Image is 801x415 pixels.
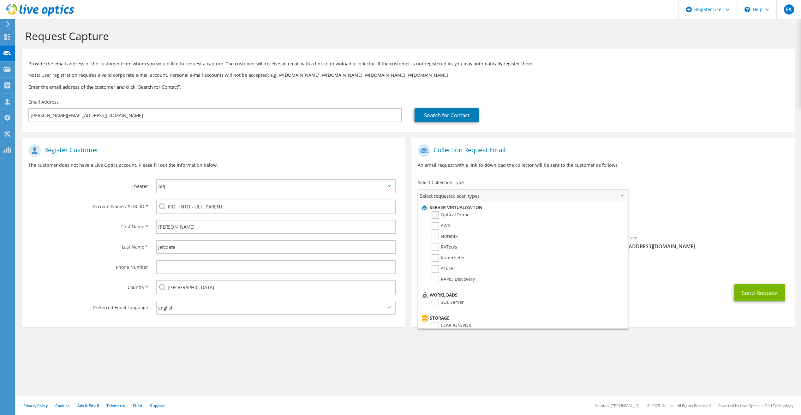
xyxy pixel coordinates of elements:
li: Storage [420,314,624,322]
label: RAPID Discovery [432,276,475,283]
label: Country * [28,280,148,291]
div: Requested Collections [411,205,794,228]
label: Phone Number [28,260,148,270]
label: AWS [432,222,450,230]
label: Kubernetes [432,254,465,262]
label: Select Collection Type [418,179,464,186]
label: Theater [28,179,148,189]
p: Provide the email address of the customer from whom you would like to request a capture. The cust... [28,60,788,67]
label: Nutanix [432,233,457,240]
div: Sender & From [603,231,795,253]
a: Privacy Policy [23,403,48,408]
label: Preferred Email Language [28,301,148,311]
li: Version: [TECHNICAL_ID] [595,403,640,408]
span: [EMAIL_ADDRESS][DOMAIN_NAME] [609,243,788,250]
h1: Request Capture [25,29,788,43]
svg: \n [744,7,750,12]
p: An email request with a link to download the collector will be sent to the customer as follows. [418,162,788,169]
label: SQL Server [432,299,464,306]
div: To [411,231,603,253]
span: EA [784,4,794,15]
span: Select requested scan types [418,189,627,202]
h1: Register Customer [28,144,396,157]
p: The customer does not have a Live Optics account. Please fill out the information below. [28,162,399,169]
label: Email Address [28,99,59,105]
a: Search for Contact [415,108,479,122]
a: EULA [133,403,142,408]
div: CC & Reply To [411,256,794,278]
label: Azure [432,265,453,273]
label: Optical Prime [432,211,469,219]
a: Support [150,403,165,408]
li: Server Virtualization [420,204,624,211]
li: © 2025 Dell Inc. All Rights Reserved [647,403,711,408]
label: First Name * [28,220,148,230]
label: RVTools [432,244,457,251]
p: Note: User registration requires a valid corporate e-mail account. Personal e-mail accounts will ... [28,72,788,79]
label: Account Name / SFDC ID * [28,200,148,210]
h1: Collection Request Email [418,144,785,157]
label: Last Name * [28,240,148,250]
li: Powered by Live Optics, a Dell Technology [718,403,793,408]
a: Ads & Email [77,403,99,408]
button: Send Request [734,284,785,301]
a: Cookies [55,403,70,408]
label: CLARiiON/VNX [432,322,471,329]
h3: Enter the email address of the customer and click “Search for Contact”. [28,83,788,90]
a: Telemetry [106,403,125,408]
li: Workloads [420,291,624,299]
